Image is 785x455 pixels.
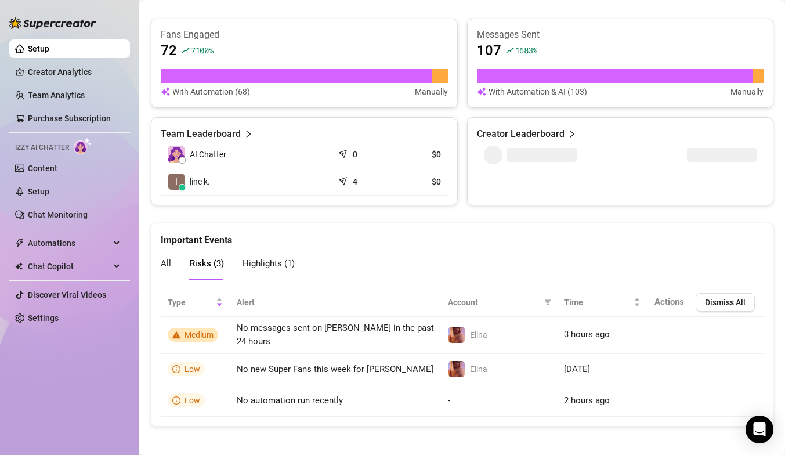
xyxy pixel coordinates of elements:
[185,396,200,405] span: Low
[28,234,110,252] span: Automations
[28,63,121,81] a: Creator Analytics
[705,298,746,307] span: Dismiss All
[28,290,106,299] a: Discover Viral Videos
[182,46,190,55] span: rise
[28,187,49,196] a: Setup
[74,138,92,154] img: AI Chatter
[448,395,450,406] span: -
[696,293,755,312] button: Dismiss All
[746,416,773,443] div: Open Intercom Messenger
[397,149,441,160] article: $0
[564,395,610,406] span: 2 hours ago
[9,17,96,29] img: logo-BBDzfeDw.svg
[243,258,295,269] span: Highlights ( 1 )
[161,85,170,98] img: svg%3e
[654,297,684,307] span: Actions
[172,365,180,373] span: info-circle
[477,28,764,41] article: Messages Sent
[506,46,514,55] span: rise
[15,239,24,248] span: thunderbolt
[415,85,448,98] article: Manually
[161,127,241,141] article: Team Leaderboard
[353,149,357,160] article: 0
[28,91,85,100] a: Team Analytics
[190,148,226,161] span: AI Chatter
[161,223,764,247] div: Important Events
[544,299,551,306] span: filter
[244,127,252,141] span: right
[338,174,350,186] span: send
[168,146,185,163] img: izzy-ai-chatter-avatar-DDCN_rTZ.svg
[448,327,465,343] img: Elina
[489,85,587,98] article: With Automation & AI (103)
[237,323,434,347] span: No messages sent on [PERSON_NAME] in the past 24 hours
[353,176,357,187] article: 4
[28,164,57,173] a: Content
[470,364,487,374] span: Elina
[185,364,200,374] span: Low
[185,330,214,340] span: Medium
[237,364,433,374] span: No new Super Fans this week for [PERSON_NAME]
[470,330,487,340] span: Elina
[28,114,111,123] a: Purchase Subscription
[190,258,224,269] span: Risks ( 3 )
[190,175,210,188] span: line k.
[557,288,647,317] th: Time
[15,262,23,270] img: Chat Copilot
[161,288,230,317] th: Type
[172,331,180,339] span: warning
[168,296,214,309] span: Type
[477,127,565,141] article: Creator Leaderboard
[564,296,631,309] span: Time
[161,28,448,41] article: Fans Engaged
[28,210,88,219] a: Chat Monitoring
[448,361,465,377] img: Elina
[230,288,441,317] th: Alert
[397,176,441,187] article: $0
[564,329,610,340] span: 3 hours ago
[172,396,180,405] span: info-circle
[542,294,554,311] span: filter
[338,147,350,158] span: send
[28,257,110,276] span: Chat Copilot
[168,174,185,190] img: line kinnerup
[515,45,538,56] span: 1683 %
[568,127,576,141] span: right
[730,85,764,98] article: Manually
[28,313,59,323] a: Settings
[477,85,486,98] img: svg%3e
[477,41,501,60] article: 107
[15,142,69,153] span: Izzy AI Chatter
[28,44,49,53] a: Setup
[161,41,177,60] article: 72
[564,364,590,374] span: [DATE]
[448,296,540,309] span: Account
[237,395,343,406] span: No automation run recently
[161,258,171,269] span: All
[191,45,214,56] span: 7100 %
[172,85,250,98] article: With Automation (68)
